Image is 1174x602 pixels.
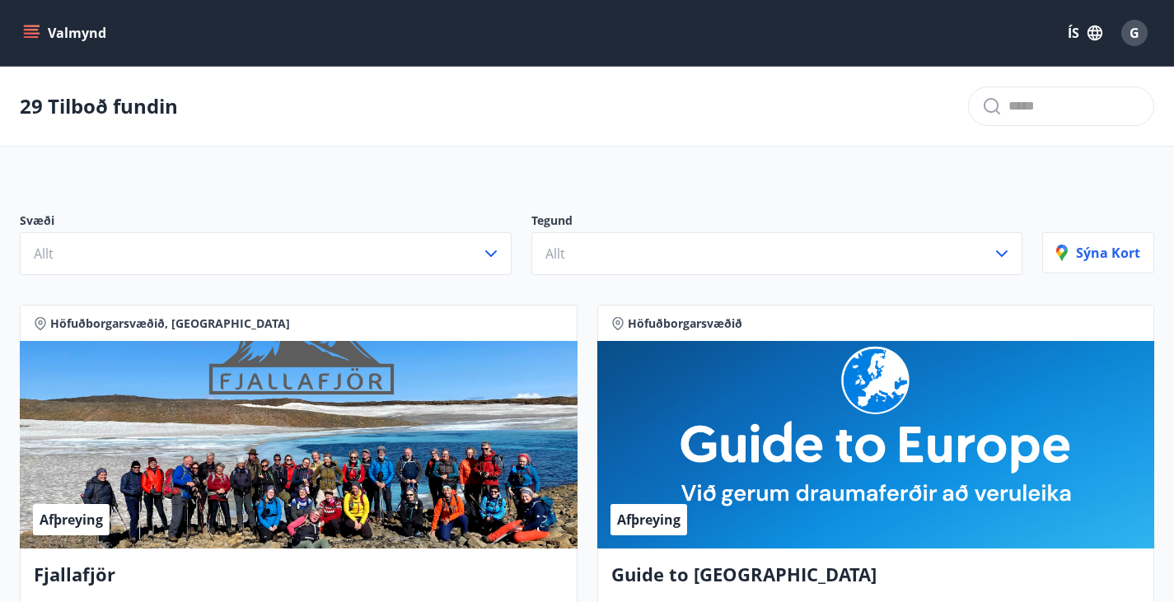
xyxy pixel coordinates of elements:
[1042,232,1154,273] button: Sýna kort
[1130,24,1139,42] span: G
[34,245,54,263] span: Allt
[611,562,1141,600] h4: Guide to [GEOGRAPHIC_DATA]
[628,315,742,332] span: Höfuðborgarsvæðið
[531,232,1023,275] button: Allt
[34,562,564,600] h4: Fjallafjör
[531,212,1023,232] p: Tegund
[1059,18,1111,48] button: ÍS
[40,511,103,529] span: Afþreying
[20,18,113,48] button: menu
[1056,244,1140,262] p: Sýna kort
[545,245,565,263] span: Allt
[50,315,290,332] span: Höfuðborgarsvæðið, [GEOGRAPHIC_DATA]
[1115,13,1154,53] button: G
[617,511,681,529] span: Afþreying
[20,212,512,232] p: Svæði
[20,92,178,120] p: 29 Tilboð fundin
[20,232,512,275] button: Allt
